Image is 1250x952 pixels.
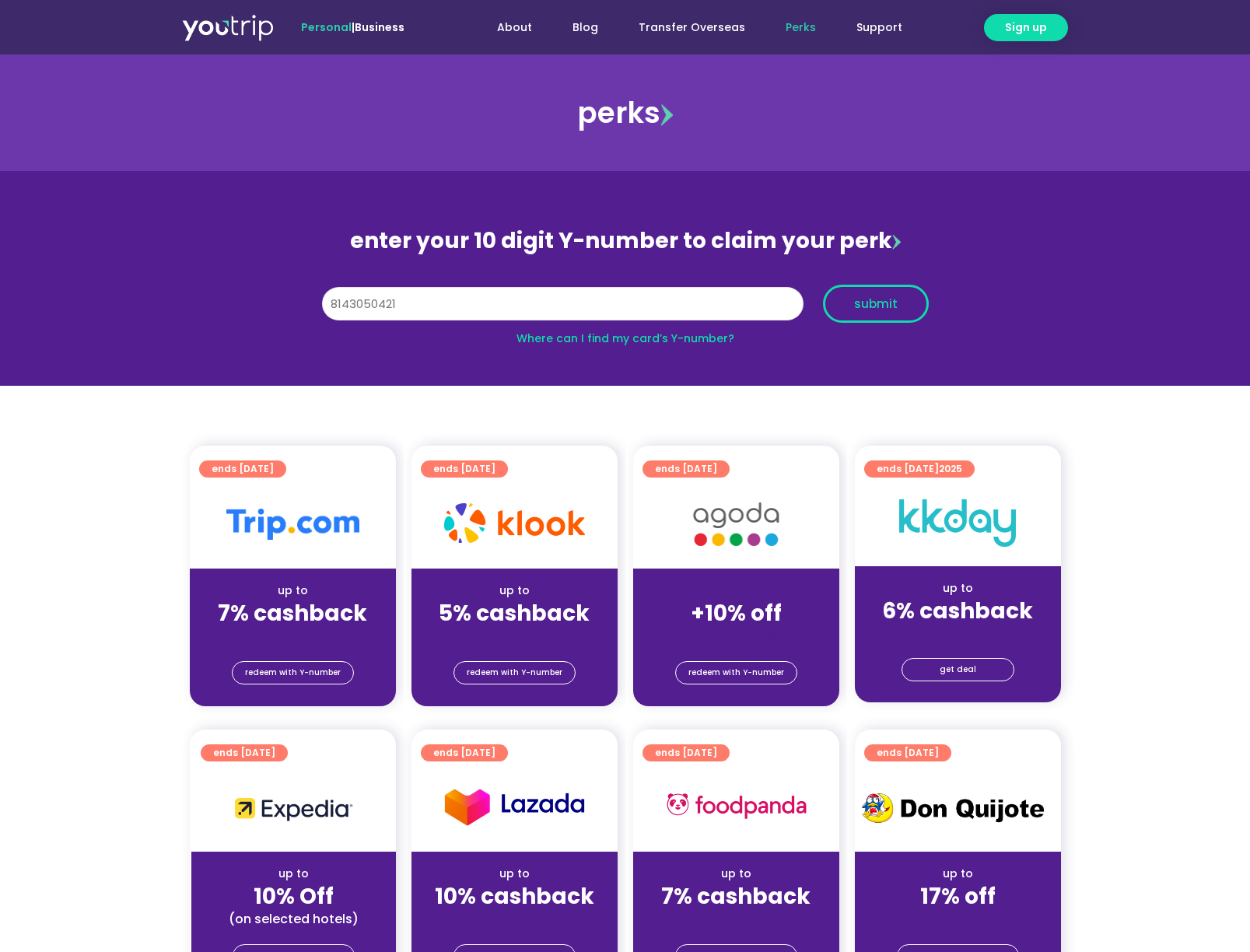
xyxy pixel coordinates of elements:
[212,460,274,478] span: ends [DATE]
[516,331,734,346] a: Where can I find my card’s Y-number?
[765,13,836,42] a: Perks
[421,744,508,761] a: ends [DATE]
[322,285,929,334] form: Y Number
[201,744,288,761] a: ends [DATE]
[314,221,937,261] div: enter your 10 digit Y-number to claim your perk
[920,881,996,912] strong: 17% off
[867,625,1049,642] div: (for stays only)
[939,462,962,475] span: 2025
[421,460,508,478] a: ends [DATE]
[213,744,275,761] span: ends [DATE]
[618,13,765,42] a: Transfer Overseas
[433,460,495,478] span: ends [DATE]
[322,287,804,321] input: 10 digit Y-number (e.g. 8123456789)
[301,19,352,35] span: Personal
[433,744,495,761] span: ends [DATE]
[202,583,383,599] div: up to
[202,628,383,644] div: (for stays only)
[836,13,923,42] a: Support
[439,598,590,628] strong: 5% cashback
[424,866,605,882] div: up to
[199,460,286,478] a: ends [DATE]
[882,596,1033,626] strong: 6% cashback
[643,744,730,761] a: ends [DATE]
[424,911,605,927] div: (for stays only)
[940,659,976,681] span: get deal
[245,662,341,684] span: redeem with Y-number
[646,628,827,644] div: (for stays only)
[675,661,797,684] a: redeem with Y-number
[435,881,594,912] strong: 10% cashback
[867,580,1049,597] div: up to
[655,460,717,478] span: ends [DATE]
[877,744,939,761] span: ends [DATE]
[1005,19,1047,36] span: Sign up
[254,881,334,912] strong: 10% Off
[453,661,576,684] a: redeem with Y-number
[204,911,383,927] div: (on selected hotels)
[424,583,605,599] div: up to
[424,628,605,644] div: (for stays only)
[984,14,1068,41] a: Sign up
[688,662,784,684] span: redeem with Y-number
[467,662,562,684] span: redeem with Y-number
[722,583,751,598] span: up to
[655,744,717,761] span: ends [DATE]
[864,460,975,478] a: ends [DATE]2025
[902,658,1014,681] a: get deal
[301,19,404,35] span: |
[232,661,354,684] a: redeem with Y-number
[646,866,827,882] div: up to
[823,285,929,323] button: submit
[867,866,1049,882] div: up to
[204,866,383,882] div: up to
[646,911,827,927] div: (for stays only)
[661,881,811,912] strong: 7% cashback
[854,298,898,310] span: submit
[552,13,618,42] a: Blog
[218,598,367,628] strong: 7% cashback
[864,744,951,761] a: ends [DATE]
[867,911,1049,927] div: (for stays only)
[355,19,404,35] a: Business
[446,13,923,42] nav: Menu
[691,598,782,628] strong: +10% off
[477,13,552,42] a: About
[643,460,730,478] a: ends [DATE]
[877,460,962,478] span: ends [DATE]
